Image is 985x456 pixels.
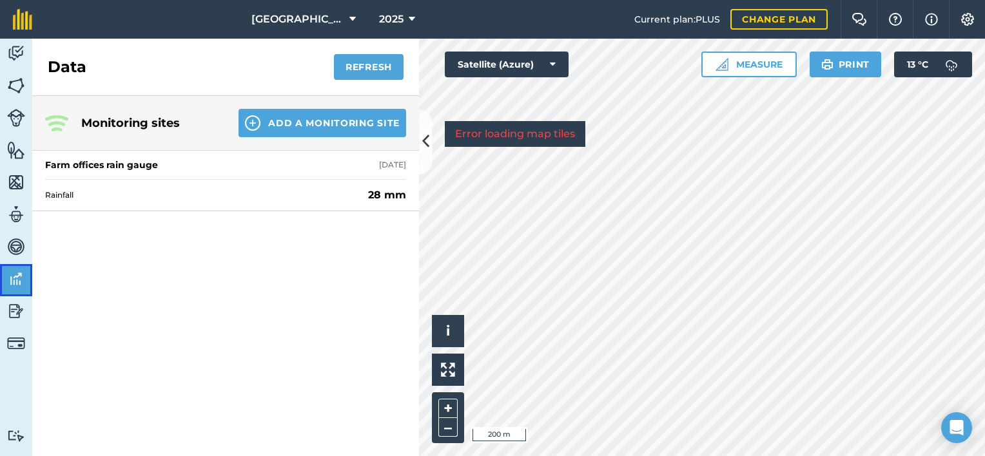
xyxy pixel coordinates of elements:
h2: Data [48,57,86,77]
span: [GEOGRAPHIC_DATA] [251,12,344,27]
button: i [432,315,464,347]
h4: Monitoring sites [81,114,218,132]
a: Change plan [730,9,828,30]
img: A question mark icon [888,13,903,26]
img: svg+xml;base64,PD94bWwgdmVyc2lvbj0iMS4wIiBlbmNvZGluZz0idXRmLTgiPz4KPCEtLSBHZW5lcmF0b3I6IEFkb2JlIE... [7,205,25,224]
button: Satellite (Azure) [445,52,569,77]
strong: 28 mm [368,187,406,203]
img: Two speech bubbles overlapping with the left bubble in the forefront [852,13,867,26]
img: svg+xml;base64,PD94bWwgdmVyc2lvbj0iMS4wIiBlbmNvZGluZz0idXRmLTgiPz4KPCEtLSBHZW5lcmF0b3I6IEFkb2JlIE... [7,301,25,321]
img: svg+xml;base64,PD94bWwgdmVyc2lvbj0iMS4wIiBlbmNvZGluZz0idXRmLTgiPz4KPCEtLSBHZW5lcmF0b3I6IEFkb2JlIE... [7,430,25,442]
img: svg+xml;base64,PHN2ZyB4bWxucz0iaHR0cDovL3d3dy53My5vcmcvMjAwMC9zdmciIHdpZHRoPSIxOSIgaGVpZ2h0PSIyNC... [821,57,834,72]
img: svg+xml;base64,PHN2ZyB4bWxucz0iaHR0cDovL3d3dy53My5vcmcvMjAwMC9zdmciIHdpZHRoPSI1NiIgaGVpZ2h0PSI2MC... [7,140,25,160]
img: fieldmargin Logo [13,9,32,30]
button: + [438,399,458,418]
img: svg+xml;base64,PD94bWwgdmVyc2lvbj0iMS4wIiBlbmNvZGluZz0idXRmLTgiPz4KPCEtLSBHZW5lcmF0b3I6IEFkb2JlIE... [7,237,25,256]
p: Error loading map tiles [455,126,575,142]
span: Rainfall [45,190,363,200]
img: A cog icon [960,13,975,26]
img: svg+xml;base64,PD94bWwgdmVyc2lvbj0iMS4wIiBlbmNvZGluZz0idXRmLTgiPz4KPCEtLSBHZW5lcmF0b3I6IEFkb2JlIE... [7,44,25,63]
img: svg+xml;base64,PD94bWwgdmVyc2lvbj0iMS4wIiBlbmNvZGluZz0idXRmLTgiPz4KPCEtLSBHZW5lcmF0b3I6IEFkb2JlIE... [7,269,25,289]
button: – [438,418,458,437]
button: 13 °C [894,52,972,77]
button: Print [810,52,882,77]
a: Farm offices rain gauge[DATE]Rainfall28 mm [32,151,419,211]
img: svg+xml;base64,PD94bWwgdmVyc2lvbj0iMS4wIiBlbmNvZGluZz0idXRmLTgiPz4KPCEtLSBHZW5lcmF0b3I6IEFkb2JlIE... [7,334,25,352]
div: [DATE] [379,160,406,170]
span: 2025 [379,12,404,27]
button: Add a Monitoring Site [239,109,406,137]
button: Refresh [334,54,404,80]
img: Four arrows, one pointing top left, one top right, one bottom right and the last bottom left [441,363,455,377]
span: i [446,323,450,339]
div: Open Intercom Messenger [941,412,972,443]
span: 13 ° C [907,52,928,77]
img: svg+xml;base64,PHN2ZyB4bWxucz0iaHR0cDovL3d3dy53My5vcmcvMjAwMC9zdmciIHdpZHRoPSIxNyIgaGVpZ2h0PSIxNy... [925,12,938,27]
img: svg+xml;base64,PD94bWwgdmVyc2lvbj0iMS4wIiBlbmNvZGluZz0idXRmLTgiPz4KPCEtLSBHZW5lcmF0b3I6IEFkb2JlIE... [7,109,25,127]
button: Measure [701,52,797,77]
img: svg+xml;base64,PD94bWwgdmVyc2lvbj0iMS4wIiBlbmNvZGluZz0idXRmLTgiPz4KPCEtLSBHZW5lcmF0b3I6IEFkb2JlIE... [939,52,964,77]
img: svg+xml;base64,PHN2ZyB4bWxucz0iaHR0cDovL3d3dy53My5vcmcvMjAwMC9zdmciIHdpZHRoPSI1NiIgaGVpZ2h0PSI2MC... [7,76,25,95]
div: Farm offices rain gauge [45,158,158,171]
img: svg+xml;base64,PHN2ZyB4bWxucz0iaHR0cDovL3d3dy53My5vcmcvMjAwMC9zdmciIHdpZHRoPSI1NiIgaGVpZ2h0PSI2MC... [7,173,25,192]
img: Ruler icon [716,58,728,71]
img: Three radiating wave signals [45,115,68,131]
img: svg+xml;base64,PHN2ZyB4bWxucz0iaHR0cDovL3d3dy53My5vcmcvMjAwMC9zdmciIHdpZHRoPSIxNCIgaGVpZ2h0PSIyNC... [245,115,260,131]
span: Current plan : PLUS [634,12,720,26]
